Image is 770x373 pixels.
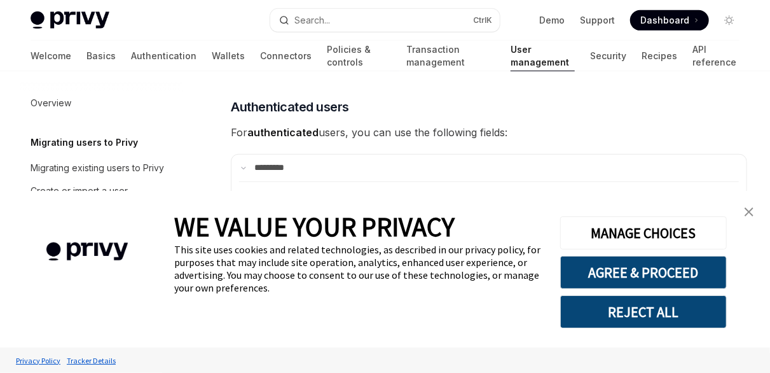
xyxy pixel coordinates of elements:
[511,41,575,71] a: User management
[642,41,677,71] a: Recipes
[640,14,689,27] span: Dashboard
[86,41,116,71] a: Basics
[260,41,312,71] a: Connectors
[745,208,753,216] img: close banner
[560,295,727,328] button: REJECT ALL
[20,92,183,115] a: Overview
[31,135,138,150] h5: Migrating users to Privy
[630,10,709,31] a: Dashboard
[174,210,455,243] span: WE VALUE YOUR PRIVACY
[19,224,155,279] img: company logo
[270,9,500,32] button: Search...CtrlK
[406,41,495,71] a: Transaction management
[539,14,565,27] a: Demo
[31,11,109,29] img: light logo
[231,98,349,116] span: Authenticated users
[31,95,71,111] div: Overview
[580,14,615,27] a: Support
[719,10,739,31] button: Toggle dark mode
[736,199,762,225] a: close banner
[294,13,330,28] div: Search...
[31,183,128,199] div: Create or import a user
[31,160,164,176] div: Migrating existing users to Privy
[473,15,492,25] span: Ctrl K
[560,256,727,289] button: AGREE & PROCEED
[174,243,541,294] div: This site uses cookies and related technologies, as described in our privacy policy, for purposes...
[692,41,739,71] a: API reference
[560,216,727,250] button: MANAGE CHOICES
[247,126,319,139] strong: authenticated
[31,41,71,71] a: Welcome
[20,179,183,202] a: Create or import a user
[590,41,626,71] a: Security
[231,123,747,141] span: For users, you can use the following fields:
[64,349,119,372] a: Tracker Details
[13,349,64,372] a: Privacy Policy
[20,157,183,179] a: Migrating existing users to Privy
[131,41,196,71] a: Authentication
[212,41,245,71] a: Wallets
[327,41,391,71] a: Policies & controls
